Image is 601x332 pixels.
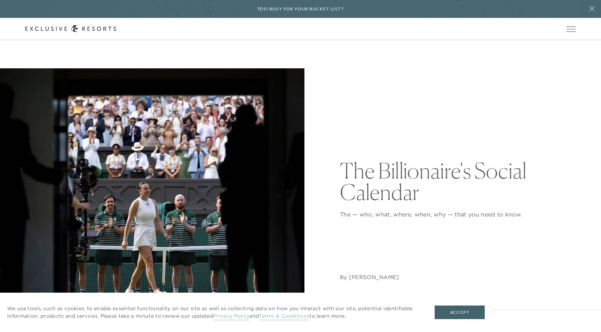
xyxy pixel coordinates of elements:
[257,6,344,13] h6: Too busy for your bucket list?
[340,160,576,203] h1: The Billionaire's Social Calendar
[435,306,485,319] button: Accept
[340,274,399,281] address: By [PERSON_NAME]
[213,313,249,320] a: Privacy Policy
[7,305,420,320] p: We use tools, such as cookies, to enable essential functionality on our site as well as collectin...
[340,210,576,219] p: The — who, what, where, when, why — that you need to know.
[259,313,309,320] a: Terms & Conditions
[566,26,576,31] button: Open navigation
